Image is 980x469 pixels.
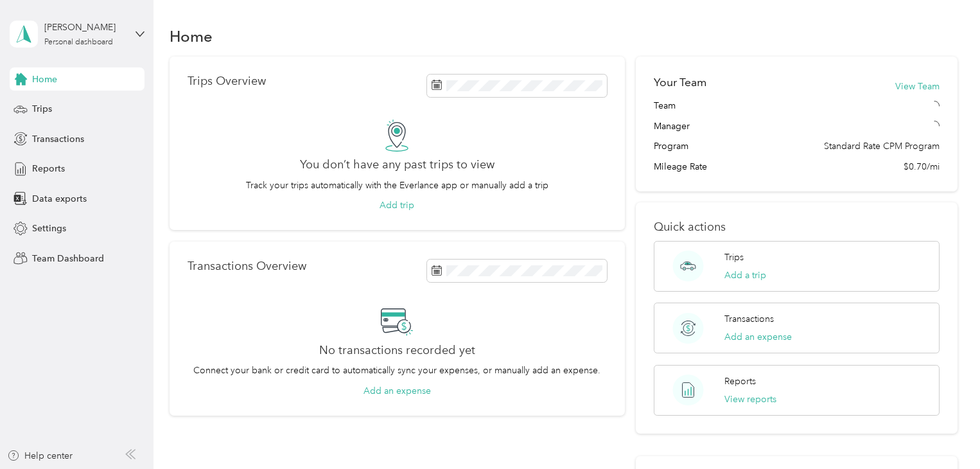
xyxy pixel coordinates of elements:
span: Reports [32,162,65,175]
span: Settings [32,222,66,235]
h2: You don’t have any past trips to view [300,158,494,172]
p: Quick actions [654,220,940,234]
span: Manager [654,119,690,133]
p: Track your trips automatically with the Everlance app or manually add a trip [246,179,548,192]
p: Connect your bank or credit card to automatically sync your expenses, or manually add an expense. [193,364,600,377]
button: Add an expense [363,384,431,398]
div: Personal dashboard [44,39,113,46]
p: Trips [724,251,744,264]
h1: Home [170,30,213,43]
span: Home [32,73,57,86]
button: Add a trip [724,269,766,282]
p: Transactions [724,312,774,326]
div: [PERSON_NAME] [44,21,125,34]
p: Transactions Overview [188,260,306,273]
span: Team Dashboard [32,252,104,265]
span: Mileage Rate [654,160,707,173]
span: Transactions [32,132,84,146]
button: Help center [7,449,73,463]
span: Trips [32,102,52,116]
button: View reports [724,393,776,406]
span: Program [654,139,688,153]
button: Add an expense [724,330,792,344]
span: Data exports [32,192,87,206]
button: Add trip [380,199,414,212]
h2: Your Team [654,75,706,91]
p: Trips Overview [188,75,266,88]
p: Reports [724,375,756,388]
button: View Team [895,80,940,93]
iframe: Everlance-gr Chat Button Frame [908,397,980,469]
span: $0.70/mi [904,160,940,173]
span: Team [654,99,676,112]
h2: No transactions recorded yet [319,344,475,357]
span: Standard Rate CPM Program [824,139,940,153]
